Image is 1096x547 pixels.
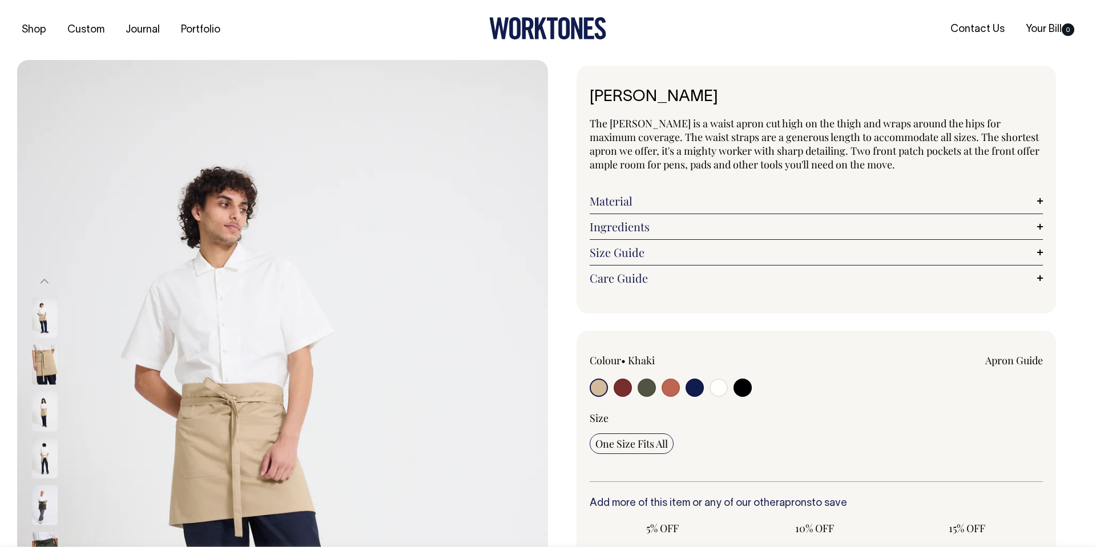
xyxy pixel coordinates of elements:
span: 5% OFF [595,521,730,535]
input: 10% OFF [742,518,888,538]
a: Contact Us [946,20,1009,39]
img: khaki [32,344,58,384]
a: Your Bill0 [1021,20,1079,39]
a: aprons [779,498,812,508]
span: One Size Fits All [595,437,668,451]
input: One Size Fits All [590,433,674,454]
span: 10% OFF [748,521,882,535]
span: 0 [1062,23,1074,36]
span: 15% OFF [900,521,1034,535]
input: 15% OFF [894,518,1039,538]
h6: Add more of this item or any of our other to save [590,498,1043,509]
a: Shop [17,21,51,39]
a: Portfolio [176,21,225,39]
label: Khaki [628,353,655,367]
span: The [PERSON_NAME] is a waist apron cut high on the thigh and wraps around the hips for maximum co... [590,116,1039,171]
img: khaki [32,438,58,478]
div: Size [590,411,1043,425]
input: 5% OFF [590,518,735,538]
a: Apron Guide [985,353,1043,367]
a: Ingredients [590,220,1043,234]
img: khaki [32,297,58,337]
img: olive [32,485,58,525]
a: Care Guide [590,271,1043,285]
a: Material [590,194,1043,208]
a: Journal [121,21,164,39]
img: khaki [32,391,58,431]
a: Custom [63,21,109,39]
h1: [PERSON_NAME] [590,89,1043,106]
div: Colour [590,353,771,367]
button: Previous [36,269,53,295]
a: Size Guide [590,246,1043,259]
span: • [621,353,626,367]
